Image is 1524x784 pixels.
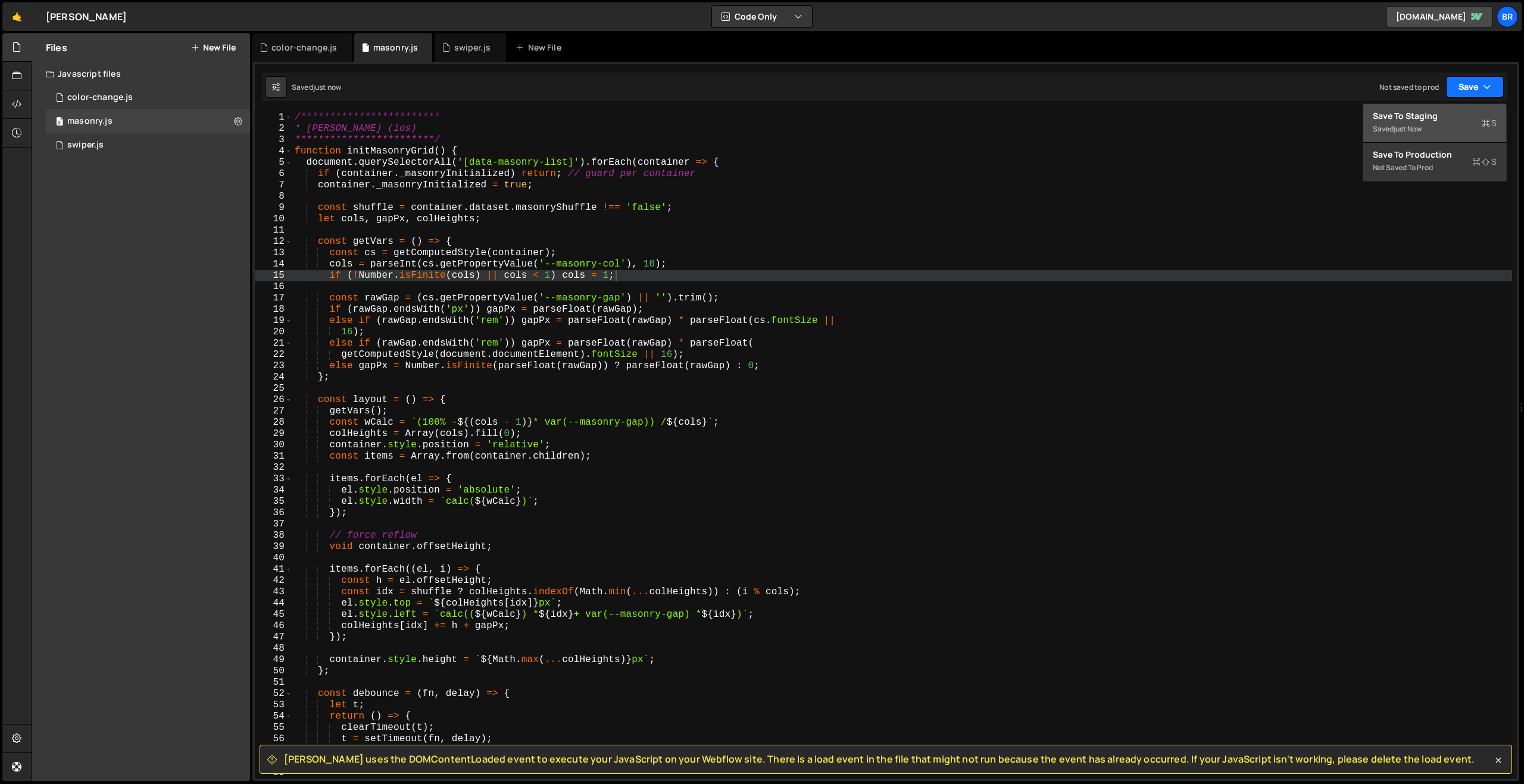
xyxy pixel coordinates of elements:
div: 3 [255,134,292,146]
div: 14 [255,259,292,270]
div: 31 [255,451,292,462]
div: Saved [1373,122,1497,136]
div: 59 [255,767,292,779]
div: 34 [255,485,292,496]
div: 50 [255,666,292,677]
button: Code Only [712,6,812,27]
div: 49 [255,654,292,666]
div: Save to Production [1373,149,1497,161]
div: 20 [255,327,292,338]
div: 45 [255,609,292,620]
div: 21 [255,338,292,349]
div: 15 [255,270,292,281]
span: S [1482,117,1497,129]
div: 42 [255,575,292,587]
div: Javascript files [32,62,250,86]
div: 4 [255,146,292,157]
div: 26 [255,394,292,406]
button: Save to ProductionS Not saved to prod [1363,143,1506,181]
div: Not saved to prod [1373,161,1497,175]
div: 16297/44014.js [46,133,250,157]
div: 12 [255,236,292,247]
div: 48 [255,643,292,654]
span: 2 [56,118,63,127]
div: 54 [255,711,292,722]
div: [PERSON_NAME] [46,10,127,24]
div: 2 [255,123,292,134]
div: 19 [255,315,292,327]
div: Saved [292,82,341,92]
div: 37 [255,519,292,530]
div: 55 [255,722,292,733]
div: 33 [255,473,292,485]
div: 32 [255,462,292,473]
div: 40 [255,553,292,564]
div: Not saved to prod [1379,82,1439,92]
div: 28 [255,417,292,428]
a: [DOMAIN_NAME] [1386,6,1493,27]
div: masonry.js [373,42,419,54]
div: 23 [255,360,292,372]
div: just now [1394,124,1422,134]
div: 30 [255,440,292,451]
div: 25 [255,383,292,394]
div: 22 [255,349,292,360]
h2: Files [46,41,67,54]
span: [PERSON_NAME] uses the DOMContentLoaded event to execute your JavaScript on your Webflow site. Th... [284,752,1475,766]
div: just now [313,82,341,92]
div: 58 [255,756,292,767]
div: 1 [255,112,292,123]
div: 41 [255,564,292,575]
div: 6 [255,168,292,180]
div: swiper.js [67,140,104,150]
div: 35 [255,496,292,507]
div: 56 [255,733,292,745]
div: 5 [255,157,292,168]
div: color-change.js [271,42,337,54]
div: 27 [255,406,292,417]
div: 29 [255,428,292,440]
div: 47 [255,632,292,643]
div: 18 [255,304,292,315]
div: 43 [255,587,292,598]
div: 16297/44719.js [46,86,250,109]
div: 8 [255,191,292,202]
div: 51 [255,677,292,688]
a: Br [1497,6,1518,27]
div: 10 [255,214,292,225]
div: 13 [255,247,292,259]
div: 7 [255,180,292,191]
button: New File [191,43,236,52]
div: 16 [255,281,292,293]
div: New File [516,42,566,54]
div: 57 [255,745,292,756]
div: 46 [255,620,292,632]
div: 9 [255,202,292,214]
div: Save to Staging [1373,110,1497,122]
div: color-change.js [67,92,133,103]
div: 16297/44199.js [46,109,250,133]
div: 53 [255,700,292,711]
a: 🤙 [2,2,32,31]
div: masonry.js [67,116,113,127]
span: S [1472,156,1497,168]
button: Save [1446,76,1504,98]
div: 24 [255,372,292,383]
div: 11 [255,225,292,236]
div: 38 [255,530,292,541]
div: 36 [255,507,292,519]
div: swiper.js [454,42,491,54]
div: 52 [255,688,292,700]
div: 39 [255,541,292,553]
button: Save to StagingS Savedjust now [1363,104,1506,143]
div: 17 [255,293,292,304]
div: 44 [255,598,292,609]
